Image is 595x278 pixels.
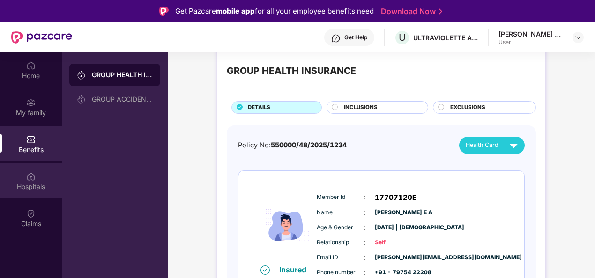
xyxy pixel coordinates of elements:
[364,207,365,218] span: :
[317,193,364,202] span: Member Id
[317,208,364,217] span: Name
[364,267,365,278] span: :
[92,70,153,80] div: GROUP HEALTH INSURANCE
[364,237,365,248] span: :
[466,140,498,150] span: Health Card
[26,172,36,181] img: svg+xml;base64,PHN2ZyBpZD0iSG9zcGl0YWxzIiB4bWxucz0iaHR0cDovL3d3dy53My5vcmcvMjAwMC9zdmciIHdpZHRoPS...
[399,32,406,43] span: U
[26,209,36,218] img: svg+xml;base64,PHN2ZyBpZD0iQ2xhaW0iIHhtbG5zPSJodHRwOi8vd3d3LnczLm9yZy8yMDAwL3N2ZyIgd2lkdGg9IjIwIi...
[279,265,312,274] div: Insured
[77,95,86,104] img: svg+xml;base64,PHN2ZyB3aWR0aD0iMjAiIGhlaWdodD0iMjAiIHZpZXdCb3g9IjAgMCAyMCAyMCIgZmlsbD0ibm9uZSIgeG...
[26,61,36,70] img: svg+xml;base64,PHN2ZyBpZD0iSG9tZSIgeG1sbnM9Imh0dHA6Ly93d3cudzMub3JnLzIwMDAvc3ZnIiB3aWR0aD0iMjAiIG...
[450,103,485,112] span: EXCLUSIONS
[344,103,378,112] span: INCLUSIONS
[344,34,367,41] div: Get Help
[574,34,582,41] img: svg+xml;base64,PHN2ZyBpZD0iRHJvcGRvd24tMzJ4MzIiIHhtbG5zPSJodHRwOi8vd3d3LnczLm9yZy8yMDAwL3N2ZyIgd2...
[506,137,522,154] img: svg+xml;base64,PHN2ZyB4bWxucz0iaHR0cDovL3d3dy53My5vcmcvMjAwMC9zdmciIHZpZXdCb3g9IjAgMCAyNCAyNCIgd2...
[364,222,365,233] span: :
[459,137,525,154] button: Health Card
[381,7,439,16] a: Download Now
[248,103,270,112] span: DETAILS
[271,141,347,149] span: 550000/48/2025/1234
[364,252,365,263] span: :
[331,34,341,43] img: svg+xml;base64,PHN2ZyBpZD0iSGVscC0zMngzMiIgeG1sbnM9Imh0dHA6Ly93d3cudzMub3JnLzIwMDAvc3ZnIiB3aWR0aD...
[317,238,364,247] span: Relationship
[317,268,364,277] span: Phone number
[375,192,416,203] span: 17707120E
[26,135,36,144] img: svg+xml;base64,PHN2ZyBpZD0iQmVuZWZpdHMiIHhtbG5zPSJodHRwOi8vd3d3LnczLm9yZy8yMDAwL3N2ZyIgd2lkdGg9Ij...
[375,223,422,232] span: [DATE] | [DEMOGRAPHIC_DATA]
[498,29,564,38] div: [PERSON_NAME] E A
[364,192,365,202] span: :
[216,7,255,15] strong: mobile app
[77,71,86,80] img: svg+xml;base64,PHN2ZyB3aWR0aD0iMjAiIGhlaWdodD0iMjAiIHZpZXdCb3g9IjAgMCAyMCAyMCIgZmlsbD0ibm9uZSIgeG...
[227,64,356,78] div: GROUP HEALTH INSURANCE
[317,223,364,232] span: Age & Gender
[413,33,479,42] div: ULTRAVIOLETTE AUTOMOTIVE PRIVATE LIMITED
[375,268,422,277] span: +91 - 79754 22208
[260,265,270,275] img: svg+xml;base64,PHN2ZyB4bWxucz0iaHR0cDovL3d3dy53My5vcmcvMjAwMC9zdmciIHdpZHRoPSIxNiIgaGVpZ2h0PSIxNi...
[92,95,153,103] div: GROUP ACCIDENTAL INSURANCE
[317,253,364,262] span: Email ID
[11,31,72,44] img: New Pazcare Logo
[375,238,422,247] span: Self
[159,7,169,16] img: Logo
[238,140,347,151] div: Policy No:
[375,208,422,217] span: [PERSON_NAME] E A
[375,253,422,262] span: [PERSON_NAME][EMAIL_ADDRESS][DOMAIN_NAME]
[439,7,442,16] img: Stroke
[26,98,36,107] img: svg+xml;base64,PHN2ZyB3aWR0aD0iMjAiIGhlaWdodD0iMjAiIHZpZXdCb3g9IjAgMCAyMCAyMCIgZmlsbD0ibm9uZSIgeG...
[498,38,564,46] div: User
[258,187,314,264] img: icon
[175,6,374,17] div: Get Pazcare for all your employee benefits need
